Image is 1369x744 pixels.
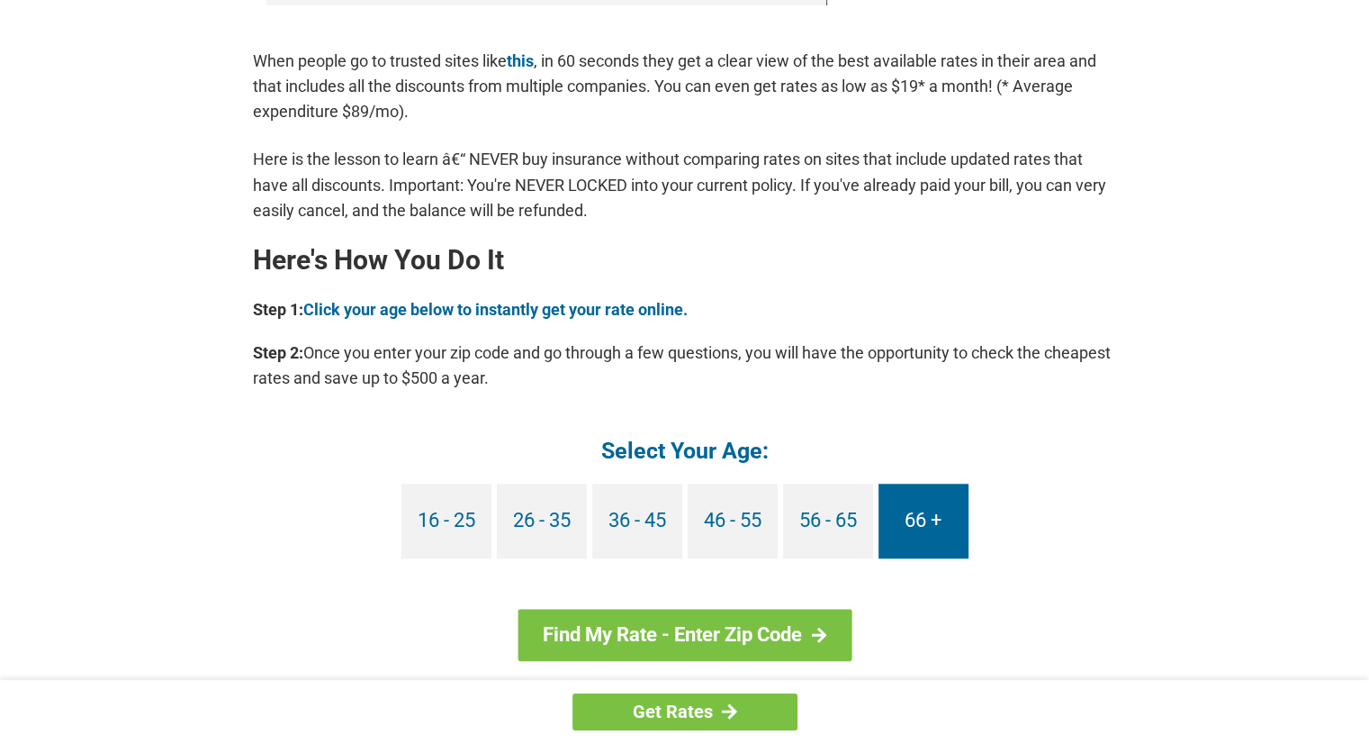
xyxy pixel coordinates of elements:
[253,340,1117,391] p: Once you enter your zip code and go through a few questions, you will have the opportunity to che...
[253,343,303,362] b: Step 2:
[497,484,587,558] a: 26 - 35
[572,694,797,730] a: Get Rates
[592,484,682,558] a: 36 - 45
[253,300,303,319] b: Step 1:
[401,484,491,558] a: 16 - 25
[518,609,851,661] a: Find My Rate - Enter Zip Code
[253,246,1117,275] h2: Here's How You Do It
[253,49,1117,124] p: When people go to trusted sites like , in 60 seconds they get a clear view of the best available ...
[688,484,778,558] a: 46 - 55
[253,147,1117,222] p: Here is the lesson to learn â€“ NEVER buy insurance without comparing rates on sites that include...
[783,484,873,558] a: 56 - 65
[303,300,688,319] a: Click your age below to instantly get your rate online.
[253,436,1117,466] h4: Select Your Age:
[878,484,968,558] a: 66 +
[507,51,534,70] a: this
